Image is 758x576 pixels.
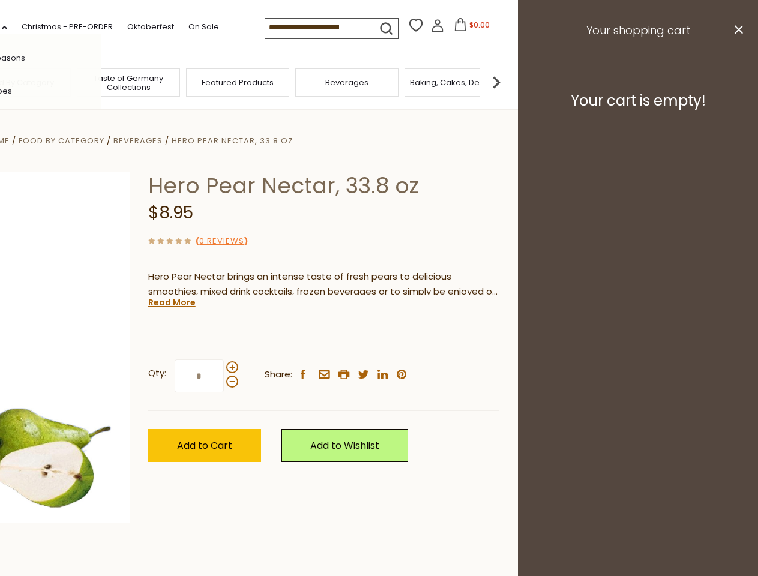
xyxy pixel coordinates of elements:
[202,78,274,87] a: Featured Products
[172,135,293,146] a: Hero Pear Nectar, 33.8 oz
[177,439,232,452] span: Add to Cart
[533,92,743,110] h3: Your cart is empty!
[80,74,176,92] a: Taste of Germany Collections
[113,135,163,146] a: Beverages
[148,366,166,381] strong: Qty:
[148,429,261,462] button: Add to Cart
[148,201,193,224] span: $8.95
[188,20,219,34] a: On Sale
[19,135,104,146] a: Food By Category
[196,235,248,247] span: ( )
[281,429,408,462] a: Add to Wishlist
[484,70,508,94] img: next arrow
[199,235,244,248] a: 0 Reviews
[447,18,498,36] button: $0.00
[410,78,503,87] a: Baking, Cakes, Desserts
[22,20,113,34] a: Christmas - PRE-ORDER
[325,78,368,87] a: Beverages
[175,359,224,392] input: Qty:
[469,20,490,30] span: $0.00
[148,172,499,199] h1: Hero Pear Nectar, 33.8 oz
[148,296,196,308] a: Read More
[265,367,292,382] span: Share:
[127,20,174,34] a: Oktoberfest
[148,269,499,299] p: Hero Pear Nectar brings an intense taste of fresh pears to delicious smoothies, mixed drink cockt...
